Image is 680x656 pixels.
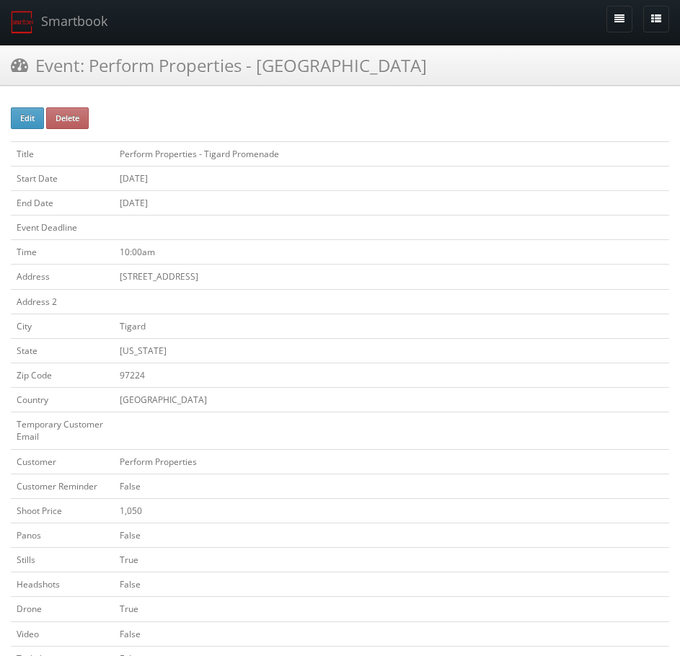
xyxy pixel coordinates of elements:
[11,338,114,363] td: State
[114,190,669,215] td: [DATE]
[114,338,669,363] td: [US_STATE]
[114,548,669,572] td: True
[46,107,89,129] button: Delete
[114,572,669,597] td: False
[11,11,34,34] img: smartbook-logo.png
[11,53,427,78] h3: Event: Perform Properties - [GEOGRAPHIC_DATA]
[11,141,114,166] td: Title
[114,621,669,646] td: False
[114,498,669,523] td: 1,050
[11,548,114,572] td: Stills
[114,314,669,338] td: Tigard
[11,314,114,338] td: City
[11,240,114,265] td: Time
[11,289,114,314] td: Address 2
[114,141,669,166] td: Perform Properties - Tigard Promenade
[11,498,114,523] td: Shoot Price
[11,621,114,646] td: Video
[11,474,114,498] td: Customer Reminder
[11,523,114,547] td: Panos
[114,363,669,387] td: 97224
[11,265,114,289] td: Address
[11,412,114,449] td: Temporary Customer Email
[11,107,44,129] button: Edit
[114,166,669,190] td: [DATE]
[11,190,114,215] td: End Date
[11,388,114,412] td: Country
[11,166,114,190] td: Start Date
[114,597,669,621] td: True
[11,449,114,474] td: Customer
[114,474,669,498] td: False
[11,216,114,240] td: Event Deadline
[114,388,669,412] td: [GEOGRAPHIC_DATA]
[114,265,669,289] td: [STREET_ADDRESS]
[11,363,114,387] td: Zip Code
[11,572,114,597] td: Headshots
[114,523,669,547] td: False
[114,449,669,474] td: Perform Properties
[114,240,669,265] td: 10:00am
[11,597,114,621] td: Drone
